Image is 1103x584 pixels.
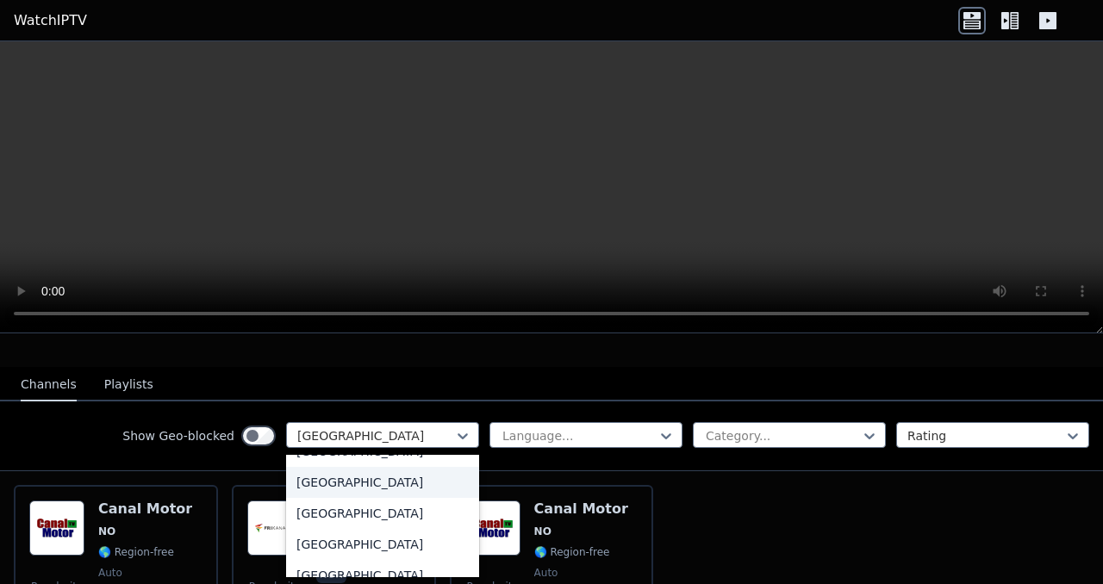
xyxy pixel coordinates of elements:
div: [GEOGRAPHIC_DATA] [286,467,479,498]
img: Canal Motor [29,500,84,556]
span: 🌎 Region-free [98,545,174,559]
button: Playlists [104,369,153,401]
label: Show Geo-blocked [122,427,234,444]
span: auto [98,566,122,580]
button: Channels [21,369,77,401]
h6: Canal Motor [534,500,628,518]
span: NO [98,525,115,538]
span: NO [534,525,551,538]
div: [GEOGRAPHIC_DATA] [286,529,479,560]
img: Canal Motor [465,500,520,556]
span: auto [534,566,558,580]
div: [GEOGRAPHIC_DATA] [286,498,479,529]
img: Frikanalen [247,500,302,556]
a: WatchIPTV [14,10,87,31]
span: 🌎 Region-free [534,545,610,559]
h6: Canal Motor [98,500,192,518]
